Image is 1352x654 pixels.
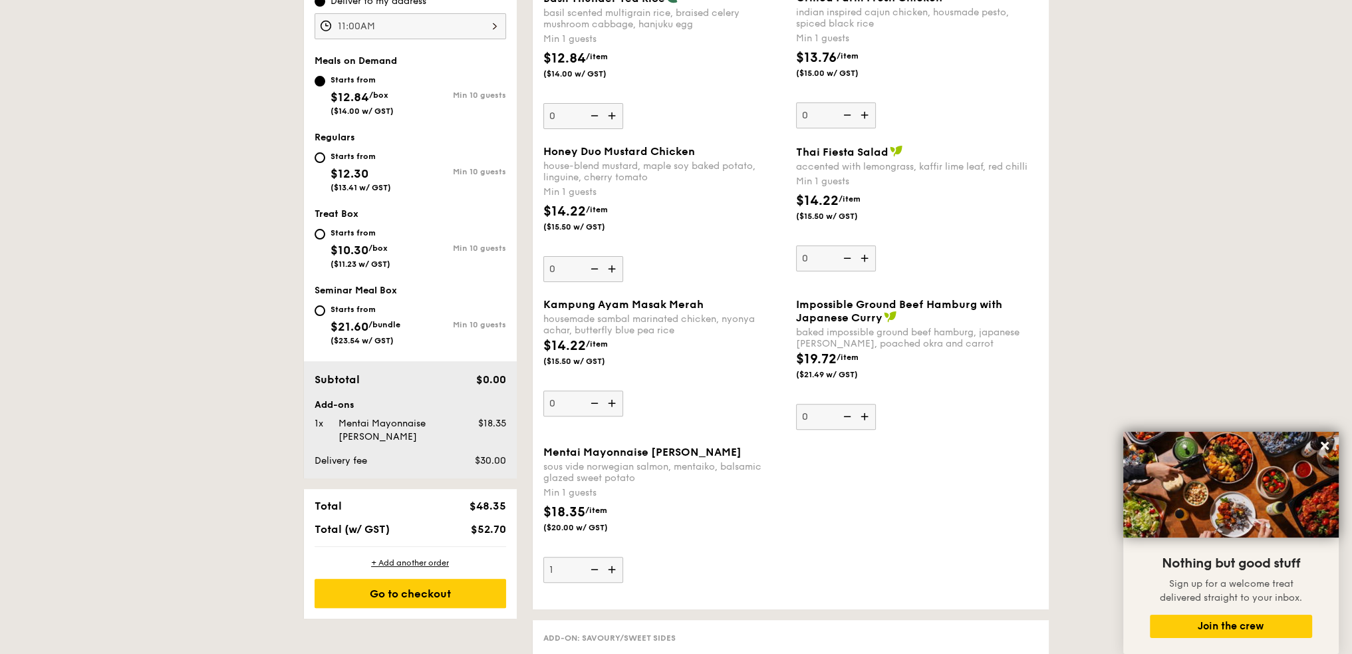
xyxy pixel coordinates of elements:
span: /bundle [368,320,400,329]
div: Starts from [331,228,390,238]
span: $52.70 [470,523,505,536]
span: /item [837,51,859,61]
input: Grilled Farm Fresh Chickenindian inspired cajun chicken, housmade pesto, spiced black riceMin 1 g... [796,102,876,128]
span: Total (w/ GST) [315,523,390,536]
span: /item [586,205,608,214]
div: Go to checkout [315,579,506,608]
input: Starts from$10.30/box($11.23 w/ GST)Min 10 guests [315,229,325,240]
span: Subtotal [315,373,360,386]
span: $48.35 [469,500,505,512]
span: ($15.00 w/ GST) [796,68,886,79]
span: /box [368,244,388,253]
span: Total [315,500,342,512]
input: Mentai Mayonnaise [PERSON_NAME]sous vide norwegian salmon, mentaiko, balsamic glazed sweet potato... [543,557,623,583]
div: 1x [309,417,333,430]
span: Sign up for a welcome treat delivered straight to your inbox. [1160,578,1302,603]
span: $19.72 [796,351,837,367]
span: Meals on Demand [315,55,397,67]
img: icon-add.58712e84.svg [603,557,623,582]
span: ($13.41 w/ GST) [331,183,391,192]
div: baked impossible ground beef hamburg, japanese [PERSON_NAME], poached okra and carrot [796,327,1038,349]
img: icon-add.58712e84.svg [856,245,876,271]
span: Add-on: Savoury/Sweet Sides [543,633,676,643]
input: Starts from$12.30($13.41 w/ GST)Min 10 guests [315,152,325,163]
div: Starts from [331,151,391,162]
span: ($23.54 w/ GST) [331,336,394,345]
span: ($15.50 w/ GST) [543,222,634,232]
div: housemade sambal marinated chicken, nyonya achar, butterfly blue pea rice [543,313,785,336]
span: $14.22 [543,338,586,354]
span: $12.30 [331,166,368,181]
span: ($20.00 w/ GST) [543,522,634,533]
span: Thai Fiesta Salad [796,146,888,158]
div: Min 10 guests [410,167,506,176]
img: icon-add.58712e84.svg [603,103,623,128]
span: Honey Duo Mustard Chicken [543,145,695,158]
input: Starts from$21.60/bundle($23.54 w/ GST)Min 10 guests [315,305,325,316]
img: icon-reduce.1d2dbef1.svg [583,557,603,582]
div: Min 1 guests [543,486,785,500]
button: Close [1314,435,1335,456]
div: Starts from [331,75,394,85]
div: Add-ons [315,399,506,412]
input: Event time [315,13,506,39]
span: Kampung Ayam Masak Merah [543,298,704,311]
img: icon-reduce.1d2dbef1.svg [583,256,603,281]
span: Impossible Ground Beef Hamburg with Japanese Curry [796,298,1002,324]
span: /item [837,353,859,362]
span: Regulars [315,132,355,143]
span: $30.00 [474,455,505,466]
div: Min 1 guests [543,33,785,46]
span: $14.22 [543,204,586,220]
img: icon-reduce.1d2dbef1.svg [836,404,856,429]
img: icon-add.58712e84.svg [856,404,876,429]
img: icon-reduce.1d2dbef1.svg [836,245,856,271]
span: $14.22 [796,193,839,209]
span: ($21.49 w/ GST) [796,369,886,380]
img: icon-add.58712e84.svg [856,102,876,128]
span: /item [839,194,861,204]
span: Seminar Meal Box [315,285,397,296]
input: Basil Thunder Tea Ricebasil scented multigrain rice, braised celery mushroom cabbage, hanjuku egg... [543,103,623,129]
input: Thai Fiesta Saladaccented with lemongrass, kaffir lime leaf, red chilliMin 1 guests$14.22/item($1... [796,245,876,271]
div: Mentai Mayonnaise [PERSON_NAME] [333,417,454,444]
div: Min 10 guests [410,90,506,100]
div: Min 1 guests [543,186,785,199]
img: icon-vegan.f8ff3823.svg [884,311,897,323]
span: Treat Box [315,208,358,220]
span: /item [586,52,608,61]
span: Delivery fee [315,455,367,466]
div: Starts from [331,304,400,315]
img: icon-vegan.f8ff3823.svg [890,145,903,157]
span: $18.35 [477,418,505,429]
input: Starts from$12.84/box($14.00 w/ GST)Min 10 guests [315,76,325,86]
span: /item [586,339,608,349]
input: Kampung Ayam Masak Merahhousemade sambal marinated chicken, nyonya achar, butterfly blue pea rice... [543,391,623,416]
span: $21.60 [331,319,368,334]
img: icon-add.58712e84.svg [603,391,623,416]
span: $0.00 [475,373,505,386]
img: DSC07876-Edit02-Large.jpeg [1123,432,1339,538]
div: accented with lemongrass, kaffir lime leaf, red chilli [796,161,1038,172]
img: icon-add.58712e84.svg [603,256,623,281]
span: $10.30 [331,243,368,257]
div: basil scented multigrain rice, braised celery mushroom cabbage, hanjuku egg [543,7,785,30]
div: Min 10 guests [410,320,506,329]
img: icon-reduce.1d2dbef1.svg [583,103,603,128]
div: Min 10 guests [410,244,506,253]
span: $18.35 [543,504,585,520]
span: $12.84 [331,90,369,104]
img: icon-reduce.1d2dbef1.svg [583,391,603,416]
span: ($14.00 w/ GST) [543,69,634,79]
div: + Add another order [315,558,506,568]
span: /box [369,90,388,100]
button: Join the crew [1150,615,1312,638]
span: /item [585,506,607,515]
input: Honey Duo Mustard Chickenhouse-blend mustard, maple soy baked potato, linguine, cherry tomatoMin ... [543,256,623,282]
span: $12.84 [543,51,586,67]
span: ($15.50 w/ GST) [796,211,886,222]
span: ($11.23 w/ GST) [331,259,390,269]
div: indian inspired cajun chicken, housmade pesto, spiced black rice [796,7,1038,29]
div: Min 1 guests [796,32,1038,45]
div: sous vide norwegian salmon, mentaiko, balsamic glazed sweet potato [543,461,785,484]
